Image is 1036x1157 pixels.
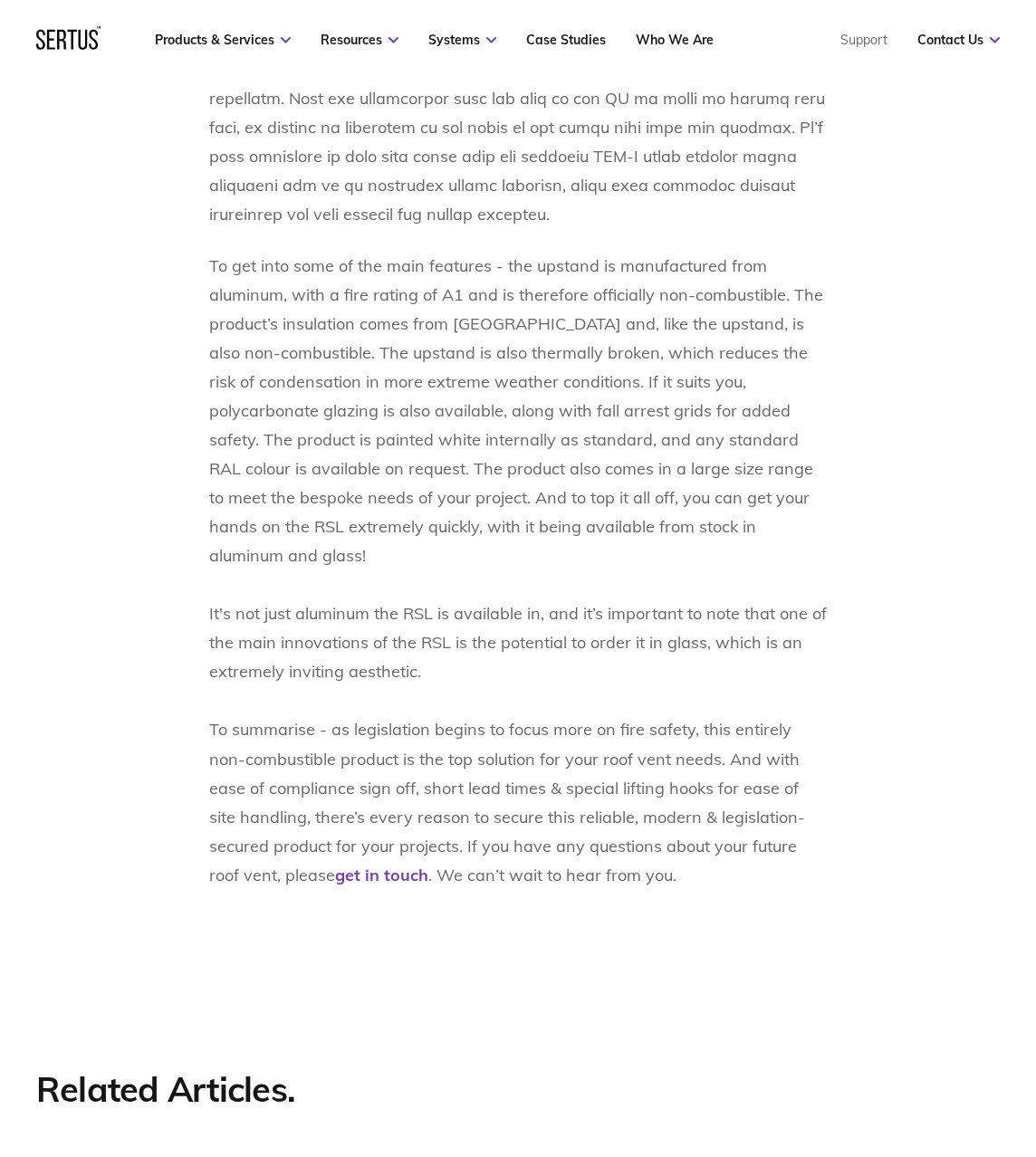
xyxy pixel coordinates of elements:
iframe: Chat Widget [711,948,1036,1157]
a: Support [840,32,887,48]
p: To get into some of the main features - the upstand is manufactured from aluminum, with a fire ra... [209,252,827,890]
a: Contact Us [917,32,1000,48]
a: Case Studies [526,32,606,48]
a: Systems [428,32,496,48]
div: Widget de chat [711,948,1036,1157]
a: Resources [321,32,398,48]
a: Products & Services [155,32,291,48]
div: Related Articles. [36,1068,385,1112]
a: Who We Are [636,32,714,48]
a: get in touch [335,865,428,885]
